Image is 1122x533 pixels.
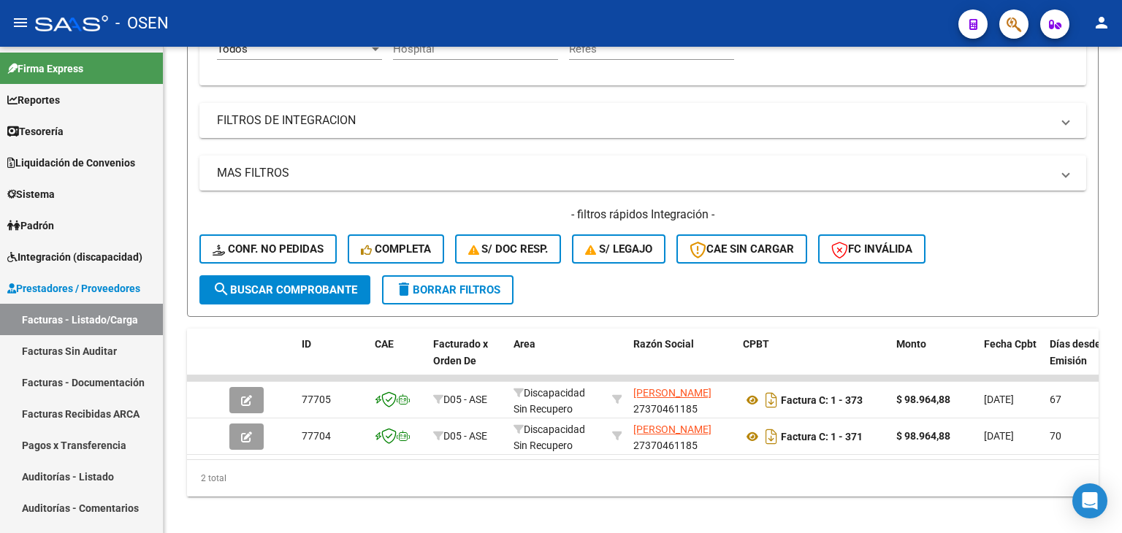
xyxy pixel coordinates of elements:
[217,42,248,55] span: Todos
[302,338,311,350] span: ID
[7,123,64,139] span: Tesorería
[7,186,55,202] span: Sistema
[831,242,912,256] span: FC Inválida
[7,280,140,296] span: Prestadores / Proveedores
[199,207,1086,223] h4: - filtros rápidos Integración -
[455,234,562,264] button: S/ Doc Resp.
[302,430,331,442] span: 77704
[508,329,606,393] datatable-header-cell: Area
[7,155,135,171] span: Liquidación de Convenios
[818,234,926,264] button: FC Inválida
[443,430,487,442] span: D05 - ASE
[890,329,978,393] datatable-header-cell: Monto
[382,275,514,304] button: Borrar Filtros
[762,425,781,448] i: Descargar documento
[395,280,413,298] mat-icon: delete
[633,385,731,415] div: 27370461185
[585,242,652,256] span: S/ legajo
[1093,14,1110,31] mat-icon: person
[676,234,807,264] button: CAE SIN CARGAR
[1050,338,1101,367] span: Días desde Emisión
[199,156,1086,191] mat-expansion-panel-header: MAS FILTROS
[7,61,83,77] span: Firma Express
[217,165,1051,181] mat-panel-title: MAS FILTROS
[199,275,370,304] button: Buscar Comprobante
[781,431,863,442] strong: Factura C: 1 - 371
[115,7,169,39] span: - OSEN
[633,387,711,399] span: [PERSON_NAME]
[633,423,711,435] span: [PERSON_NAME]
[1044,329,1110,393] datatable-header-cell: Días desde Emisión
[7,218,54,234] span: Padrón
[375,338,394,350] span: CAE
[984,430,1014,442] span: [DATE]
[361,242,431,256] span: Completa
[443,394,487,405] span: D05 - ASE
[896,430,950,442] strong: $ 98.964,88
[468,242,549,256] span: S/ Doc Resp.
[627,329,737,393] datatable-header-cell: Razón Social
[514,423,585,452] span: Discapacidad Sin Recupero
[690,242,794,256] span: CAE SIN CARGAR
[984,394,1014,405] span: [DATE]
[7,92,60,108] span: Reportes
[296,329,369,393] datatable-header-cell: ID
[217,112,1051,129] mat-panel-title: FILTROS DE INTEGRACION
[213,280,230,298] mat-icon: search
[12,14,29,31] mat-icon: menu
[1050,394,1061,405] span: 67
[743,338,769,350] span: CPBT
[737,329,890,393] datatable-header-cell: CPBT
[213,242,324,256] span: Conf. no pedidas
[302,394,331,405] span: 77705
[896,338,926,350] span: Monto
[187,460,1099,496] div: 2 total
[514,338,535,350] span: Area
[433,338,488,367] span: Facturado x Orden De
[348,234,444,264] button: Completa
[1072,483,1107,518] div: Open Intercom Messenger
[978,329,1044,393] datatable-header-cell: Fecha Cpbt
[395,283,500,296] span: Borrar Filtros
[427,329,508,393] datatable-header-cell: Facturado x Orden De
[896,394,950,405] strong: $ 98.964,88
[633,338,694,350] span: Razón Social
[7,249,142,265] span: Integración (discapacidad)
[781,394,863,406] strong: Factura C: 1 - 373
[199,234,337,264] button: Conf. no pedidas
[369,329,427,393] datatable-header-cell: CAE
[213,283,357,296] span: Buscar Comprobante
[199,103,1086,138] mat-expansion-panel-header: FILTROS DE INTEGRACION
[514,387,585,415] span: Discapacidad Sin Recupero
[633,421,731,452] div: 27370461185
[572,234,665,264] button: S/ legajo
[762,388,781,412] i: Descargar documento
[984,338,1037,350] span: Fecha Cpbt
[1050,430,1061,442] span: 70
